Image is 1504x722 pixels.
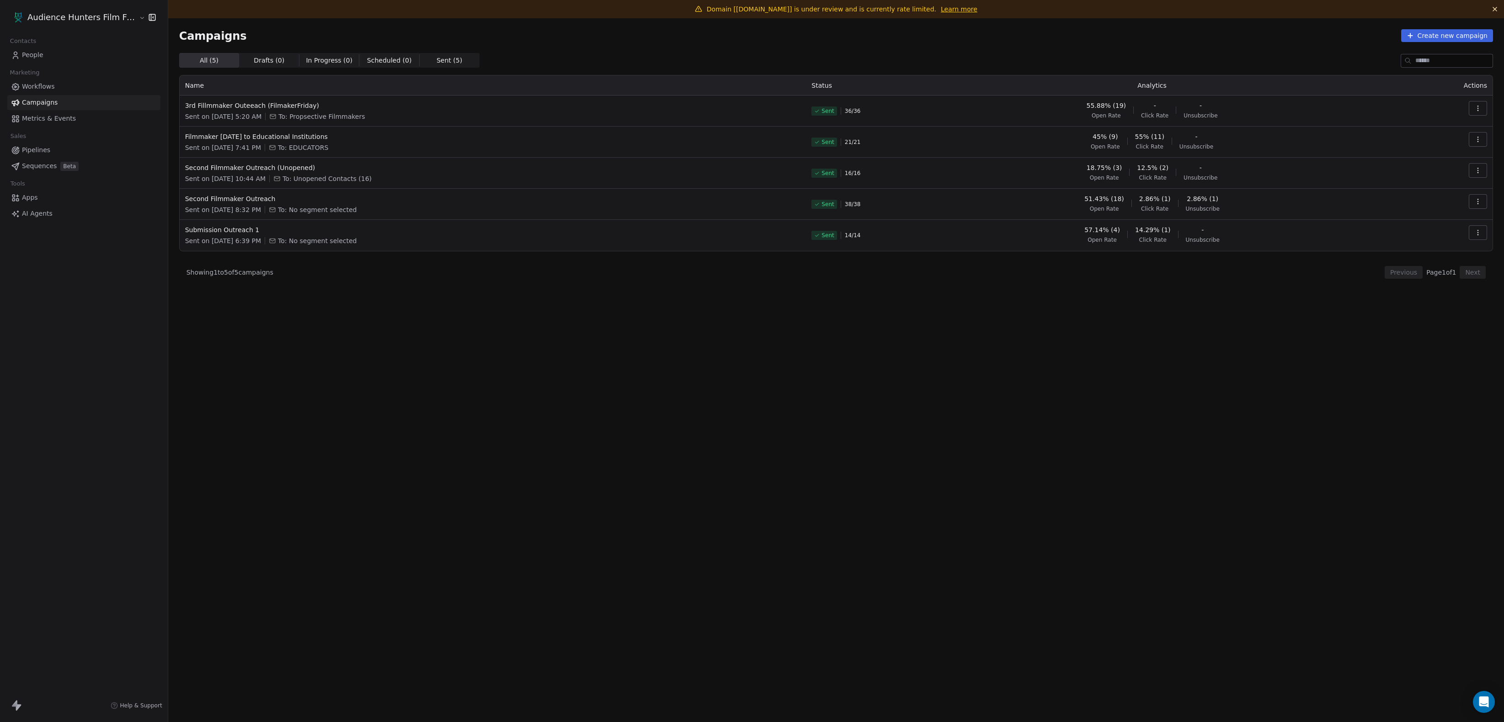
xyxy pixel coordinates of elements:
[1137,163,1168,172] span: 12.5% (2)
[1135,225,1171,234] span: 14.29% (1)
[6,177,29,191] span: Tools
[7,95,160,110] a: Campaigns
[1084,225,1120,234] span: 57.14% (4)
[185,205,261,214] span: Sent on [DATE] 8:32 PM
[1186,205,1220,212] span: Unsubscribe
[22,209,53,218] span: AI Agents
[111,702,162,709] a: Help & Support
[806,75,920,96] th: Status
[1092,112,1121,119] span: Open Rate
[920,75,1383,96] th: Analytics
[821,232,834,239] span: Sent
[187,268,273,277] span: Showing 1 to 5 of 5 campaigns
[185,132,801,141] span: Filmmaker [DATE] to Educational Institutions
[1200,101,1202,110] span: -
[6,66,43,80] span: Marketing
[1184,174,1217,181] span: Unsubscribe
[437,56,462,65] span: Sent ( 5 )
[1136,143,1163,150] span: Click Rate
[22,82,55,91] span: Workflows
[7,111,160,126] a: Metrics & Events
[180,75,806,96] th: Name
[27,11,137,23] span: Audience Hunters Film Festival
[7,190,160,205] a: Apps
[60,162,79,171] span: Beta
[1139,194,1171,203] span: 2.86% (1)
[185,194,801,203] span: Second Filmmaker Outreach
[1186,236,1220,244] span: Unsubscribe
[185,112,262,121] span: Sent on [DATE] 5:20 AM
[120,702,162,709] span: Help & Support
[1135,132,1164,141] span: 55% (11)
[845,201,861,208] span: 38 / 38
[1087,163,1122,172] span: 18.75% (3)
[1184,112,1217,119] span: Unsubscribe
[22,50,43,60] span: People
[22,193,38,202] span: Apps
[1139,236,1167,244] span: Click Rate
[1200,163,1202,172] span: -
[845,170,861,177] span: 16 / 16
[11,10,133,25] button: Audience Hunters Film Festival
[845,138,861,146] span: 21 / 21
[185,101,801,110] span: 3rd Fillmmaker Outeeach (FilmakerFriday)
[185,163,801,172] span: Second Filmmaker Outreach (Unopened)
[22,161,57,171] span: Sequences
[278,112,365,121] span: To: Propsective Filmmakers
[941,5,977,14] a: Learn more
[185,143,261,152] span: Sent on [DATE] 7:41 PM
[1473,691,1495,713] div: Open Intercom Messenger
[1201,225,1204,234] span: -
[1141,205,1168,212] span: Click Rate
[13,12,24,23] img: AHFF%20symbol.png
[7,48,160,63] a: People
[1460,266,1486,279] button: Next
[185,174,266,183] span: Sent on [DATE] 10:44 AM
[283,174,372,183] span: To: Unopened Contacts (16)
[7,159,160,174] a: SequencesBeta
[278,236,357,245] span: To: No segment selected
[845,107,861,115] span: 36 / 36
[1088,236,1117,244] span: Open Rate
[1090,205,1119,212] span: Open Rate
[845,232,861,239] span: 14 / 14
[1086,101,1126,110] span: 55.88% (19)
[278,205,357,214] span: To: No segment selected
[7,206,160,221] a: AI Agents
[707,5,936,13] span: Domain [[DOMAIN_NAME]] is under review and is currently rate limited.
[1091,143,1120,150] span: Open Rate
[821,138,834,146] span: Sent
[22,114,76,123] span: Metrics & Events
[254,56,284,65] span: Drafts ( 0 )
[1401,29,1493,42] button: Create new campaign
[1154,101,1156,110] span: -
[1093,132,1118,141] span: 45% (9)
[185,236,261,245] span: Sent on [DATE] 6:39 PM
[306,56,352,65] span: In Progress ( 0 )
[7,79,160,94] a: Workflows
[7,143,160,158] a: Pipelines
[6,34,40,48] span: Contacts
[1385,266,1423,279] button: Previous
[1195,132,1197,141] span: -
[185,225,801,234] span: Submission Outreach 1
[179,29,247,42] span: Campaigns
[821,170,834,177] span: Sent
[6,129,30,143] span: Sales
[1139,174,1167,181] span: Click Rate
[1141,112,1168,119] span: Click Rate
[1426,268,1456,277] span: Page 1 of 1
[1090,174,1119,181] span: Open Rate
[821,201,834,208] span: Sent
[1084,194,1124,203] span: 51.43% (18)
[278,143,328,152] span: To: EDUCATORS
[22,98,58,107] span: Campaigns
[367,56,412,65] span: Scheduled ( 0 )
[22,145,50,155] span: Pipelines
[1187,194,1218,203] span: 2.86% (1)
[821,107,834,115] span: Sent
[1384,75,1493,96] th: Actions
[1179,143,1213,150] span: Unsubscribe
